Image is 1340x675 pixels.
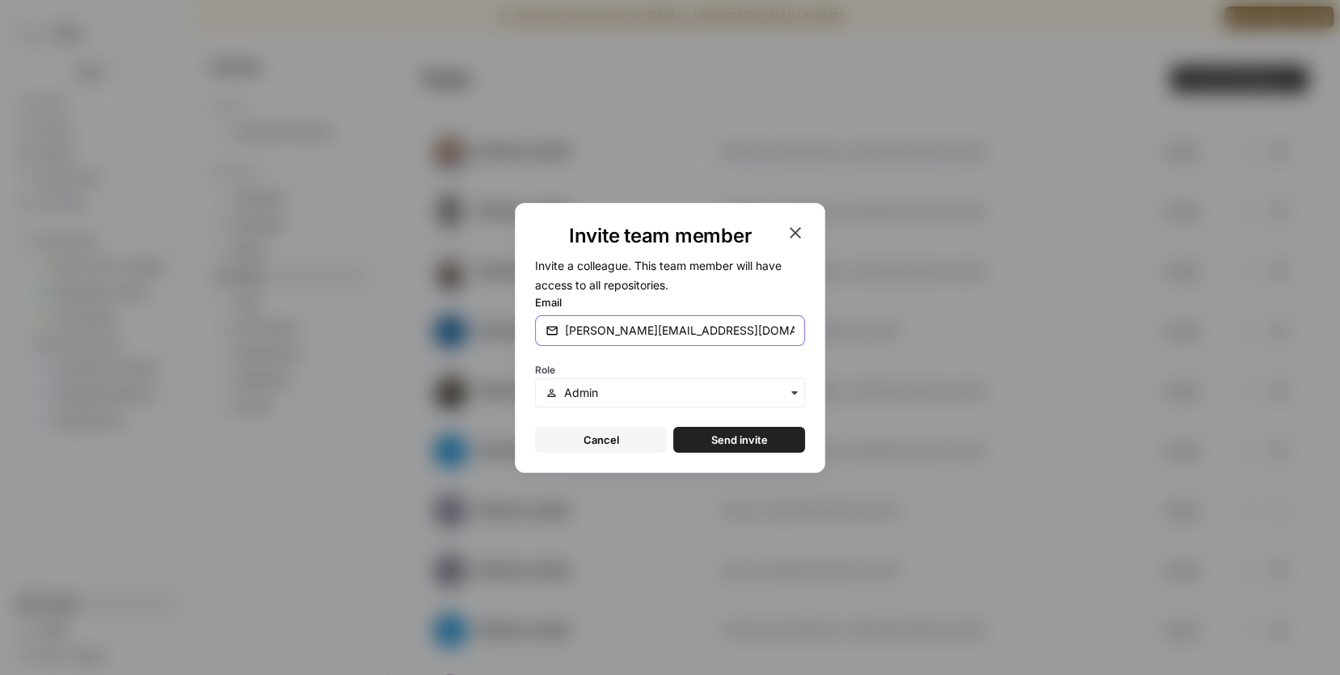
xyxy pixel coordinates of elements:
span: Invite a colleague. This team member will have access to all repositories. [535,259,782,292]
span: Role [535,364,555,376]
input: email@company.com [565,323,794,339]
label: Email [535,294,805,310]
input: Admin [564,385,794,401]
span: Cancel [584,432,619,448]
button: Send invite [673,427,805,453]
h1: Invite team member [535,223,786,249]
button: Cancel [535,427,667,453]
span: Send invite [711,432,768,448]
